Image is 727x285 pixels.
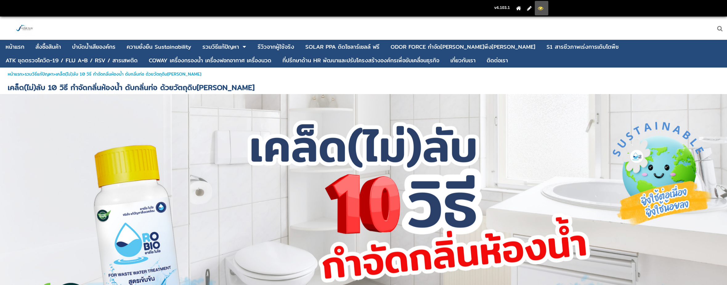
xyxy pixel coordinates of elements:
div: COWAY เครื่องกรองน้ำ เครื่องฟอกอากาศ เครื่องนวด [149,58,271,63]
div: SOLAR PPA ติดโซลาร์เซลล์ ฟรี [305,44,380,50]
span: เคล็ด(ไม่)ลับ 10 วิธี กำจัดกลิ่นห้องน้ำ ดับกลิ่นท่อ ด้วยวัตถุดิบ[PERSON_NAME] [8,81,254,93]
a: ODOR FORCE กำจัด[PERSON_NAME]พึง[PERSON_NAME] [391,41,535,53]
a: เกี่ยวกับเรา [450,55,476,66]
a: ATK ชุดตรวจโควิด-19 / FLU A+B / RSV / สารเสพติด [6,55,138,66]
div: ความยั่งยืน Sustainability [127,44,191,50]
a: ที่ปรึกษาด้าน HR พัฒนาและปรับโครงสร้างองค์กรเพื่อขับเคลื่อนธุรกิจ [282,55,439,66]
div: รวมวิธีแก้ปัญหา [202,44,239,50]
a: SOLAR PPA ติดโซลาร์เซลล์ ฟรี [305,41,380,53]
a: ไปยังหน้าแรก [516,6,521,10]
a: ความยั่งยืน Sustainability [127,41,191,53]
div: ODOR FORCE กำจัด[PERSON_NAME]พึง[PERSON_NAME] [391,44,535,50]
div: S1 สารชีวภาพเร่งการเติบโตพืช [546,44,619,50]
div: เกี่ยวกับเรา [450,58,476,63]
a: COWAY เครื่องกรองน้ำ เครื่องฟอกอากาศ เครื่องนวด [149,55,271,66]
div: ติดต่อเรา [487,58,508,63]
div: บําบัดน้ำเสียองค์กร [72,44,116,50]
img: large-1644130236041.jpg [15,19,34,38]
a: สั่งซื้อสินค้า [35,41,61,53]
div: หน้าแรก [6,44,24,50]
div: ที่ปรึกษาด้าน HR พัฒนาและปรับโครงสร้างองค์กรเพื่อขับเคลื่อนธุรกิจ [282,58,439,63]
a: S1 สารชีวภาพเร่งการเติบโตพืช [546,41,619,53]
a: บําบัดน้ำเสียองค์กร [72,41,116,53]
div: สั่งซื้อสินค้า [35,44,61,50]
a: รวมวิธีแก้ปัญหา [25,71,53,77]
li: มุมมองผู้ชม [535,1,548,15]
a: หน้าแรก [8,71,22,77]
span: เคล็ด(ไม่)ลับ 10 วิธี กำจัดกลิ่นห้องน้ำ ดับกลิ่นท่อ ด้วยวัตถุดิบ[PERSON_NAME] [56,71,201,77]
a: รวมวิธีแก้ปัญหา [202,41,239,53]
a: ติดต่อเรา [487,55,508,66]
li: มุมมองแก้ไข [524,1,535,15]
div: ATK ชุดตรวจโควิด-19 / FLU A+B / RSV / สารเสพติด [6,58,138,63]
div: รีวิวจากผู้ใช้จริง [258,44,294,50]
a: หน้าแรก [6,41,24,53]
a: รีวิวจากผู้ใช้จริง [258,41,294,53]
